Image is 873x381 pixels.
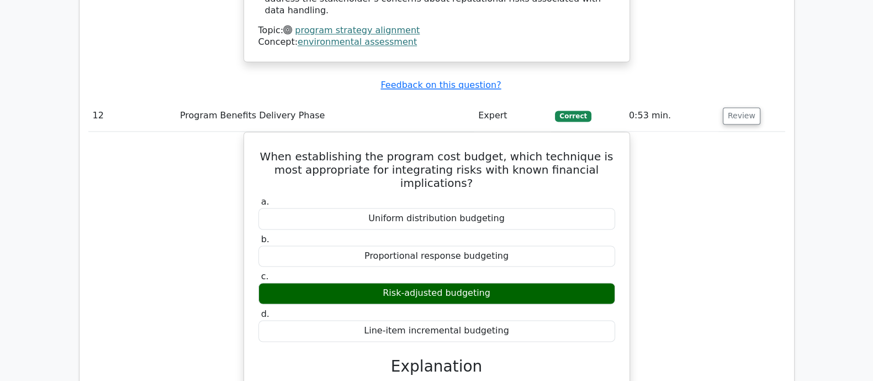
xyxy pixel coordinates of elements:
h5: When establishing the program cost budget, which technique is most appropriate for integrating ri... [257,150,616,190]
td: 12 [88,100,176,132]
span: a. [261,196,269,207]
div: Uniform distribution budgeting [258,208,615,229]
div: Line-item incremental budgeting [258,320,615,342]
td: Expert [474,100,551,132]
div: Concept: [258,36,615,48]
a: Feedback on this question? [380,80,501,90]
button: Review [723,107,760,124]
a: program strategy alignment [295,25,420,35]
td: 0:53 min. [625,100,718,132]
span: b. [261,234,269,244]
td: Program Benefits Delivery Phase [176,100,474,132]
span: Correct [555,111,591,122]
div: Proportional response budgeting [258,246,615,267]
div: Topic: [258,25,615,36]
a: environmental assessment [298,36,417,47]
div: Risk-adjusted budgeting [258,283,615,304]
h3: Explanation [265,357,609,376]
span: d. [261,309,269,319]
span: c. [261,271,269,281]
